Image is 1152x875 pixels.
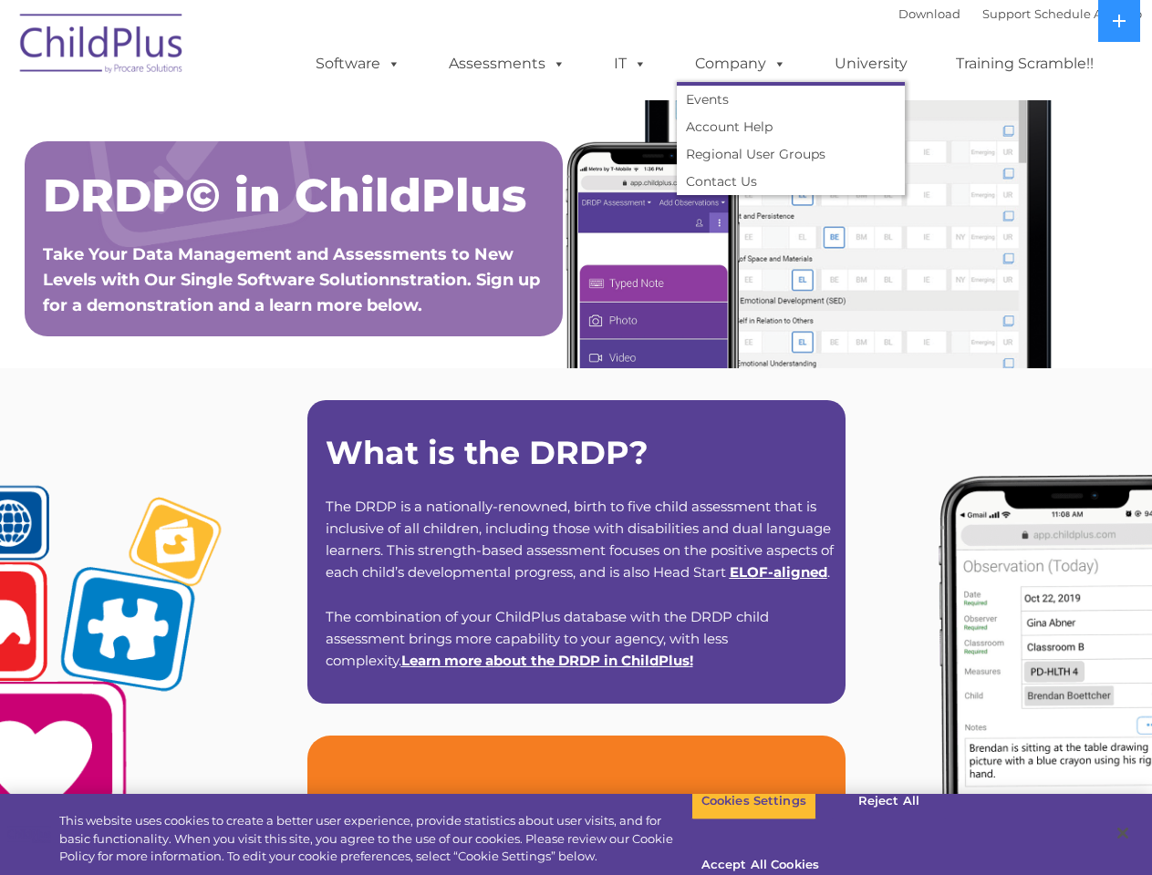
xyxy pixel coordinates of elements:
a: Software [297,46,419,82]
a: Assessments [431,46,584,82]
a: Contact Us [677,168,905,195]
button: Cookies Settings [691,782,816,820]
span: The DRDP is a nationally-renowned, birth to five child assessment that is inclusive of all childr... [326,498,834,581]
a: Company [677,46,804,82]
a: IT [596,46,665,82]
strong: What is the DRDP? [326,433,649,472]
a: University [816,46,926,82]
a: Account Help [677,113,905,140]
span: DRDP© in ChildPlus [43,168,526,223]
a: ELOF-aligned [730,563,827,581]
a: Learn more about the DRDP in ChildPlus [401,652,690,669]
div: This website uses cookies to create a better user experience, provide statistics about user visit... [59,812,691,866]
img: ChildPlus by Procare Solutions [11,1,193,92]
a: Regional User Groups [677,140,905,168]
a: Training Scramble!! [938,46,1112,82]
a: Events [677,86,905,113]
span: Take Your Data Management and Assessments to New Levels with Our Single Software Solutionnstratio... [43,244,540,315]
font: | [898,6,1142,21]
button: Close [1103,813,1143,853]
span: The combination of your ChildPlus database with the DRDP child assessment brings more capability ... [326,608,769,669]
a: Support [982,6,1031,21]
a: Schedule A Demo [1034,6,1142,21]
button: Reject All [832,782,946,820]
span: ! [401,652,693,669]
a: Download [898,6,960,21]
